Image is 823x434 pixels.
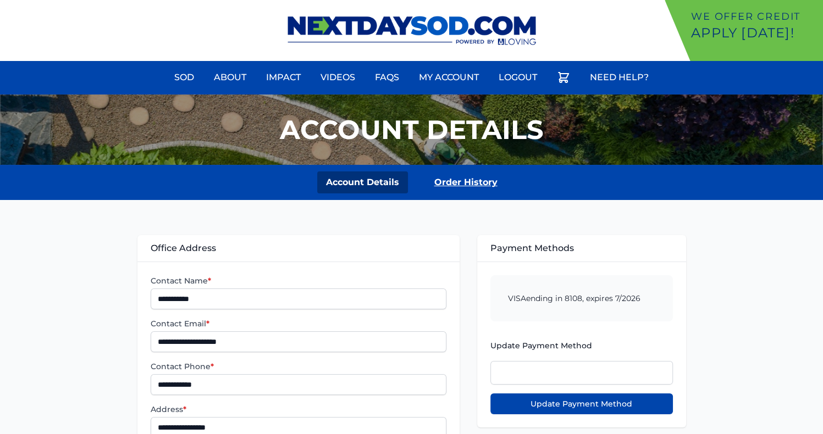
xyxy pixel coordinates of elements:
[207,64,253,91] a: About
[477,235,686,261] div: Payment Methods
[426,171,506,193] a: Order History
[583,64,655,91] a: Need Help?
[412,64,485,91] a: My Account
[490,341,592,350] span: Update Payment Method
[492,64,544,91] a: Logout
[317,171,408,193] a: Account Details
[280,116,544,143] h1: Account Details
[490,393,673,414] button: Update Payment Method
[151,361,446,372] label: Contact Phone
[259,64,307,91] a: Impact
[314,64,362,91] a: Videos
[691,24,819,42] p: Apply [DATE]!
[490,275,673,321] div: ending in 8108, expires 7/2026
[495,368,668,377] iframe: Secure card payment input frame
[137,235,460,261] div: Office Address
[691,9,819,24] p: We offer Credit
[151,404,446,415] label: Address
[151,275,446,286] label: Contact Name
[531,398,632,409] span: Update Payment Method
[508,293,526,303] span: visa
[168,64,201,91] a: Sod
[151,318,446,329] label: Contact Email
[368,64,406,91] a: FAQs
